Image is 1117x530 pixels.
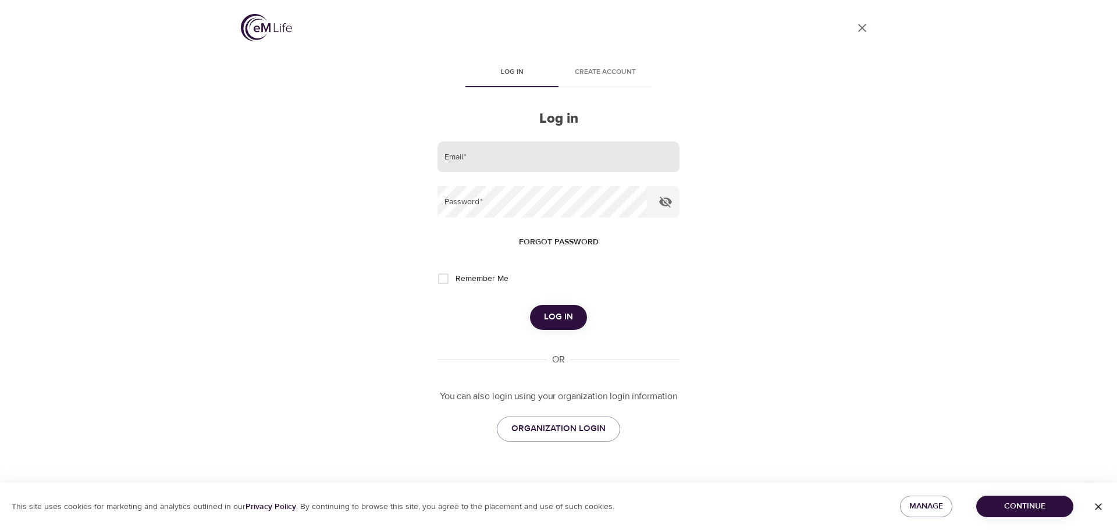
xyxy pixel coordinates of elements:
div: disabled tabs example [437,59,680,87]
button: Continue [976,496,1073,517]
span: Log in [544,310,573,325]
p: You can also login using your organization login information [437,390,680,403]
button: Log in [530,305,587,329]
a: ORGANIZATION LOGIN [497,417,620,441]
img: logo [241,14,292,41]
a: Privacy Policy [246,501,296,512]
span: ORGANIZATION LOGIN [511,421,606,436]
div: OR [547,353,570,367]
span: Log in [472,66,552,79]
button: Manage [900,496,952,517]
span: Remember Me [456,273,508,285]
button: Forgot password [514,232,603,253]
a: close [848,14,876,42]
span: Create account [565,66,645,79]
h2: Log in [437,111,680,127]
span: Continue [986,499,1064,514]
span: Forgot password [519,235,599,250]
span: Manage [909,499,943,514]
